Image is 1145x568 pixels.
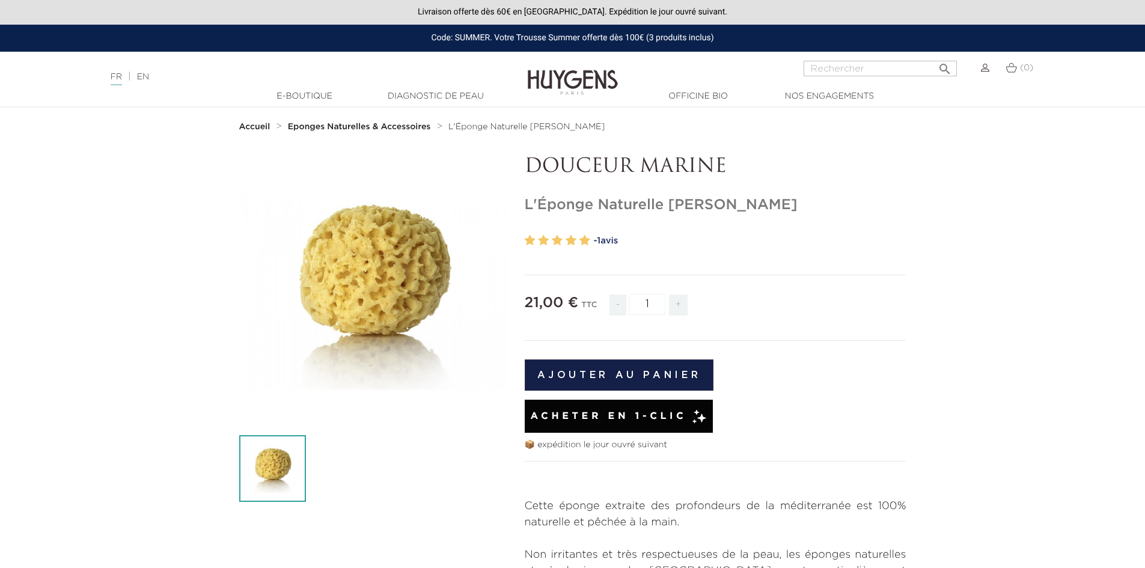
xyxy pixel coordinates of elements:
p: DOUCEUR MARINE [525,156,906,179]
span: 1 [597,236,600,245]
span: Cette éponge extraite des profondeurs de la méditerranée est 100% naturelle et pêchée à la main. [525,501,906,528]
div: TTC [581,292,597,325]
label: 2 [538,232,549,249]
a: L'Éponge Naturelle [PERSON_NAME] [448,122,605,132]
a: E-Boutique [245,90,365,103]
img: Huygens [528,50,618,97]
a: EN [137,73,149,81]
button:  [934,57,956,73]
a: Accueil [239,122,273,132]
div: | [105,70,468,84]
span: + [669,295,688,316]
input: Rechercher [804,61,957,76]
a: Eponges Naturelles & Accessoires [288,122,434,132]
input: Quantité [629,294,665,315]
button: Ajouter au panier [525,359,714,391]
a: Nos engagements [769,90,890,103]
label: 1 [525,232,536,249]
span: 21,00 € [525,296,578,310]
label: 3 [552,232,563,249]
a: Officine Bio [638,90,759,103]
a: Diagnostic de peau [376,90,496,103]
label: 5 [579,232,590,249]
img: L'ÉPONGE NATURELLE CLAIRE [239,435,306,502]
p: 📦 expédition le jour ouvré suivant [525,439,906,451]
h1: L'Éponge Naturelle [PERSON_NAME] [525,197,906,214]
strong: Eponges Naturelles & Accessoires [288,123,431,131]
span: L'Éponge Naturelle [PERSON_NAME] [448,123,605,131]
a: -1avis [594,232,906,250]
label: 4 [566,232,576,249]
span: - [609,295,626,316]
i:  [938,58,952,73]
strong: Accueil [239,123,270,131]
span: (0) [1020,64,1033,72]
a: FR [111,73,122,85]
